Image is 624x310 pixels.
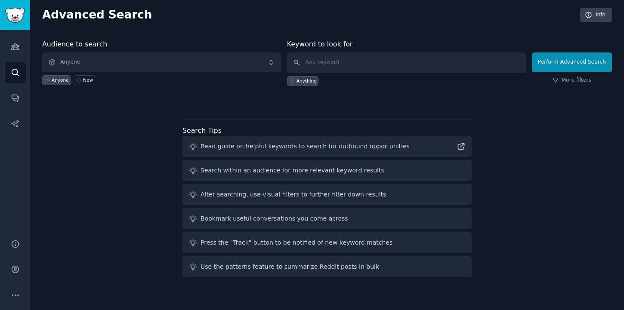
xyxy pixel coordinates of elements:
label: Keyword to look for [287,40,353,48]
div: After searching, use visual filters to further filter down results [201,190,386,199]
button: Perform Advanced Search [532,52,612,72]
label: Search Tips [182,126,222,135]
div: Bookmark useful conversations you come across [201,214,348,223]
img: GummySearch logo [5,8,25,23]
input: Any keyword [287,52,526,73]
a: Info [580,8,612,22]
h2: Advanced Search [42,8,575,22]
button: Anyone [42,52,281,72]
label: Audience to search [42,40,107,48]
div: New [83,77,93,83]
div: Anything [297,78,317,84]
div: Use the patterns feature to summarize Reddit posts in bulk [201,262,379,271]
a: More filters [553,77,591,84]
div: Search within an audience for more relevant keyword results [201,166,384,175]
div: Anyone [52,77,69,83]
div: Press the "Track" button to be notified of new keyword matches [201,238,392,247]
a: New [74,75,95,85]
div: Read guide on helpful keywords to search for outbound opportunities [201,142,410,151]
